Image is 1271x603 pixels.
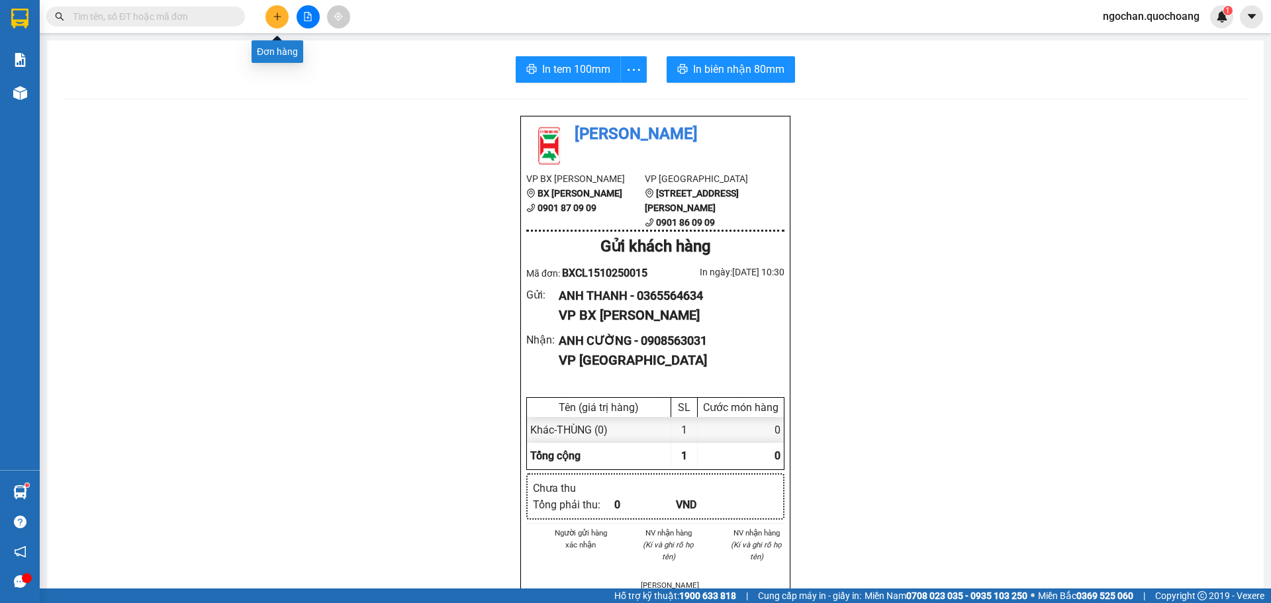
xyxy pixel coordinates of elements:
b: [STREET_ADDRESS][PERSON_NAME] [645,188,739,213]
div: 0 [698,417,784,443]
li: Người gửi hàng xác nhận [553,527,609,551]
span: Tổng cộng [530,449,581,462]
span: aim [334,12,343,21]
button: plus [265,5,289,28]
div: Mã đơn: [526,265,655,281]
i: (Kí và ghi rõ họ tên) [731,540,782,561]
span: message [14,575,26,588]
span: caret-down [1246,11,1258,23]
img: logo-vxr [11,9,28,28]
span: 0 [775,449,780,462]
button: more [620,56,647,83]
span: question-circle [14,516,26,528]
div: ANH CƯỜNG - 0908563031 [559,332,774,350]
span: environment [526,189,536,198]
li: [PERSON_NAME] [526,122,784,147]
span: Gửi: [11,13,32,26]
input: Tìm tên, số ĐT hoặc mã đơn [73,9,229,24]
div: Cước món hàng [701,401,780,414]
button: file-add [297,5,320,28]
span: In biên nhận 80mm [693,61,784,77]
div: VND [676,496,737,513]
span: file-add [303,12,312,21]
button: printerIn tem 100mm [516,56,621,83]
img: solution-icon [13,53,27,67]
div: 1 [671,417,698,443]
span: ngochan.quochoang [1092,8,1210,24]
div: SL [675,401,694,414]
span: In tem 100mm [542,61,610,77]
span: copyright [1198,591,1207,600]
li: [PERSON_NAME] [641,579,697,591]
div: VP [GEOGRAPHIC_DATA] [559,350,774,371]
img: icon-new-feature [1216,11,1228,23]
div: VP BX [PERSON_NAME] [559,305,774,326]
img: warehouse-icon [13,86,27,100]
div: Chưa thu [533,480,614,496]
span: 1 [1225,6,1230,15]
span: Khác - THÙNG (0) [530,424,608,436]
span: 1 [681,449,687,462]
b: 0901 87 09 09 [538,203,596,213]
button: printerIn biên nhận 80mm [667,56,795,83]
strong: 0369 525 060 [1076,590,1133,601]
div: Tổng phải thu : [533,496,614,513]
span: Miền Nam [865,588,1027,603]
span: more [621,62,646,78]
strong: 0708 023 035 - 0935 103 250 [906,590,1027,601]
div: ANH THANH - 0365564634 [559,287,774,305]
div: Tên (giá trị hàng) [530,401,667,414]
div: In ngày: [DATE] 10:30 [655,265,784,279]
div: [PERSON_NAME] [11,43,117,59]
span: | [1143,588,1145,603]
span: Chưa thu [124,85,173,99]
span: notification [14,545,26,558]
div: BX [PERSON_NAME] [11,11,117,43]
sup: 1 [25,483,29,487]
span: phone [645,218,654,227]
div: [GEOGRAPHIC_DATA] [126,11,261,41]
div: 0908563031 [126,57,261,75]
img: warehouse-icon [13,485,27,499]
span: Hỗ trợ kỹ thuật: [614,588,736,603]
span: plus [273,12,282,21]
div: Nhận : [526,332,559,348]
span: BXCL1510250015 [562,267,647,279]
span: | [746,588,748,603]
img: logo.jpg [526,122,573,168]
li: NV nhận hàng [641,527,697,539]
span: printer [677,64,688,76]
div: Gửi khách hàng [526,234,784,259]
button: aim [327,5,350,28]
span: Nhận: [126,11,158,25]
li: VP BX [PERSON_NAME] [526,171,645,186]
span: search [55,12,64,21]
sup: 1 [1223,6,1233,15]
li: VP [GEOGRAPHIC_DATA] [645,171,763,186]
div: [PERSON_NAME] [126,41,261,57]
li: NV nhận hàng [728,527,784,539]
span: phone [526,203,536,212]
button: caret-down [1240,5,1263,28]
span: Miền Bắc [1038,588,1133,603]
b: 0901 86 09 09 [656,217,715,228]
div: 0 [614,496,676,513]
div: 0365564634 [11,59,117,77]
i: (Kí và ghi rõ họ tên) [643,540,694,561]
span: Cung cấp máy in - giấy in: [758,588,861,603]
span: printer [526,64,537,76]
span: ⚪️ [1031,593,1035,598]
div: Gửi : [526,287,559,303]
strong: 1900 633 818 [679,590,736,601]
div: Đơn hàng [252,40,303,63]
span: environment [645,189,654,198]
b: BX [PERSON_NAME] [538,188,622,199]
